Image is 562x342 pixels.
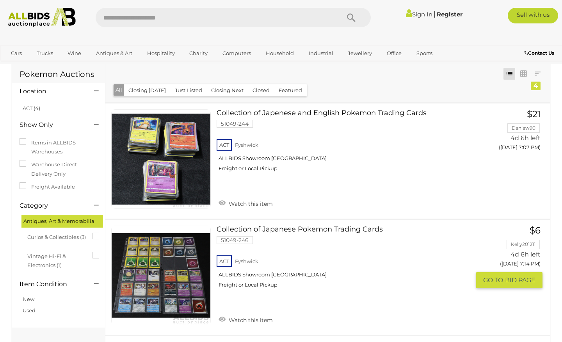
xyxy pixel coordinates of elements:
a: Household [261,47,299,60]
button: Just Listed [170,84,207,96]
button: Closing [DATE] [124,84,171,96]
label: Freight Available [20,182,75,191]
a: Sign In [406,11,432,18]
span: GO TO [483,276,505,284]
div: Antiques, Art & Memorabilia [21,215,103,228]
h4: Item Condition [20,281,82,288]
a: Sell with us [508,8,558,23]
a: Trucks [32,47,58,60]
a: Hospitality [142,47,180,60]
a: Watch this item [217,197,275,209]
a: $6 Kelly201211 4d 6h left ([DATE] 7:14 PM) GO TOBID PAGE [482,226,542,289]
a: Wine [62,47,86,60]
a: Used [23,307,36,313]
span: BID PAGE [505,276,535,284]
h1: Pokemon Auctions [20,70,97,78]
a: Collection of Japanese Pokemon Trading Cards 51049-246 ACT Fyshwick ALLBIDS Showroom [GEOGRAPHIC_... [222,226,470,294]
a: Collection of Japenese and English Pokemon Trading Cards 51049-244 ACT Fyshwick ALLBIDS Showroom ... [222,109,470,178]
span: $6 [530,225,541,236]
button: GO TOBID PAGE [476,272,542,288]
h4: Show Only [20,121,82,128]
img: Allbids.com.au [4,8,80,27]
a: Jewellery [343,47,377,60]
a: Industrial [304,47,338,60]
button: Featured [274,84,307,96]
button: Search [332,8,371,27]
a: Charity [184,47,213,60]
b: Contact Us [525,50,554,56]
span: Watch this item [227,317,273,324]
a: [GEOGRAPHIC_DATA] [6,60,71,73]
a: Antiques & Art [91,47,137,60]
span: | [434,10,436,18]
span: Curios & Collectibles (3) [27,231,86,242]
div: 4 [531,82,541,90]
span: Vintage Hi-Fi & Electronics (1) [27,250,86,270]
button: All [114,84,124,96]
span: Watch this item [227,200,273,207]
h4: Category [20,202,82,209]
a: $21 Daniaw90 4d 6h left ([DATE] 7:07 PM) [482,109,542,155]
a: Cars [6,47,27,60]
a: Register [437,11,462,18]
a: New [23,296,34,302]
a: Sports [411,47,438,60]
button: Closing Next [206,84,248,96]
a: Contact Us [525,49,556,57]
a: Computers [217,47,256,60]
label: Items in ALLBIDS Warehouses [20,138,97,157]
label: Warehouse Direct - Delivery Only [20,160,97,178]
a: Watch this item [217,313,275,325]
a: Office [382,47,407,60]
button: Closed [248,84,274,96]
h4: Location [20,88,82,95]
a: ACT (4) [23,105,40,111]
span: $21 [527,109,541,119]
